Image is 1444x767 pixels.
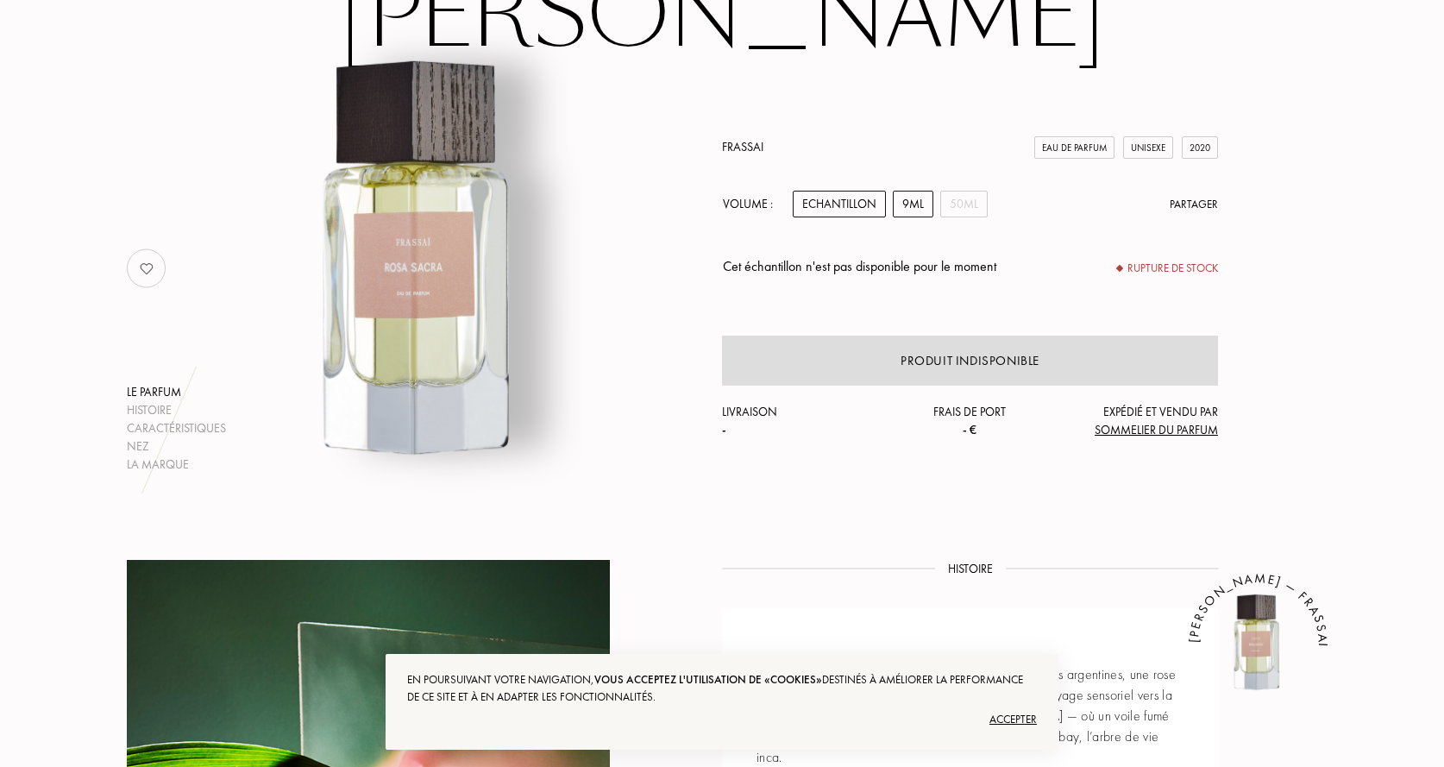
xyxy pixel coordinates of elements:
[1034,136,1114,160] div: Eau de Parfum
[1123,136,1173,160] div: Unisexe
[963,422,976,437] span: - €
[127,437,226,456] div: Nez
[1052,403,1218,439] div: Expédié et vendu par
[722,422,726,437] span: -
[127,401,226,419] div: Histoire
[893,191,933,217] div: 9mL
[407,671,1037,706] div: En poursuivant votre navigation, destinés à améliorer la performance de ce site et à en adapter l...
[793,191,886,217] div: Echantillon
[1182,136,1218,160] div: 2020
[940,191,988,217] div: 50mL
[723,256,996,277] div: Cet échantillon n'est pas disponible pour le moment
[127,419,226,437] div: Caractéristiques
[1095,422,1218,437] span: Sommelier du Parfum
[1170,196,1218,213] div: Partager
[129,251,164,286] img: no_like_p.png
[127,383,226,401] div: Le parfum
[594,672,822,687] span: vous acceptez l'utilisation de «cookies»
[722,403,888,439] div: Livraison
[722,139,763,154] a: Frassai
[127,456,226,474] div: La marque
[1117,260,1218,277] div: Rupture de stock
[1207,591,1310,695] img: Rosa Sacra
[901,351,1039,371] div: Produit indisponible
[722,191,782,217] div: Volume :
[888,403,1053,439] div: Frais de port
[407,706,1037,733] div: Accepter
[211,47,638,474] img: Rosa Sacra Frassai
